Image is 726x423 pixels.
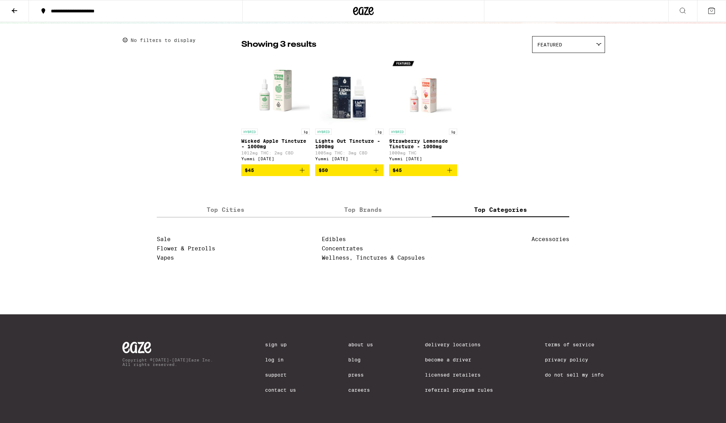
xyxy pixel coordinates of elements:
p: HYBRID [315,129,332,135]
p: Strawberry Lemonade Tincture - 1000mg [389,138,458,149]
a: About Us [348,342,373,347]
a: Delivery Locations [425,342,493,347]
a: Privacy Policy [545,357,604,362]
p: Lights Out Tincture - 1000mg [315,138,384,149]
p: 1005mg THC: 3mg CBD [315,151,384,155]
a: Terms of Service [545,342,604,347]
div: Yummi [DATE] [389,156,458,161]
p: No filters to display [131,37,196,43]
a: Vapes [157,254,174,261]
button: Add to bag [315,164,384,176]
a: Do Not Sell My Info [545,372,604,378]
span: $45 [393,167,402,173]
a: Contact Us [265,387,296,393]
a: Sale [157,236,170,242]
img: Yummi Karma - Strawberry Lemonade Tincture - 1000mg [389,56,458,125]
a: Wellness, Tinctures & Capsules [322,254,425,261]
span: $50 [319,167,328,173]
span: $45 [245,167,254,173]
span: Hi. Need any help? [4,5,49,10]
label: Top Cities [157,202,294,217]
p: 1g [301,129,310,135]
a: Support [265,372,296,378]
img: Yummi Karma - Lights Out Tincture - 1000mg [315,56,384,125]
label: Top Categories [432,202,569,217]
button: Add to bag [241,164,310,176]
p: 1g [449,129,457,135]
a: Open page for Wicked Apple Tincture - 1000mg from Yummi Karma [241,56,310,164]
a: Flower & Prerolls [157,245,215,252]
a: Sign Up [265,342,296,347]
button: Add to bag [389,164,458,176]
a: Concentrates [322,245,363,252]
a: Open page for Lights Out Tincture - 1000mg from Yummi Karma [315,56,384,164]
div: Yummi [DATE] [315,156,384,161]
a: Accessories [531,236,569,242]
a: Press [348,372,373,378]
p: Showing 3 results [241,39,316,51]
img: Yummi Karma - Wicked Apple Tincture - 1000mg [241,56,310,125]
p: Copyright © [DATE]-[DATE] Eaze Inc. All rights reserved. [122,358,213,367]
label: Top Brands [294,202,432,217]
div: tabs [157,202,569,217]
p: HYBRID [241,129,258,135]
p: 1012mg THC: 2mg CBD [241,151,310,155]
div: Yummi [DATE] [241,156,310,161]
p: HYBRID [389,129,406,135]
p: 1000mg THC [389,151,458,155]
a: Open page for Strawberry Lemonade Tincture - 1000mg from Yummi Karma [389,56,458,164]
a: Licensed Retailers [425,372,493,378]
a: Referral Program Rules [425,387,493,393]
a: Careers [348,387,373,393]
a: Log In [265,357,296,362]
a: Blog [348,357,373,362]
a: Become a Driver [425,357,493,362]
span: Featured [537,42,562,47]
p: 1g [375,129,384,135]
p: Wicked Apple Tincture - 1000mg [241,138,310,149]
a: Edibles [322,236,346,242]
